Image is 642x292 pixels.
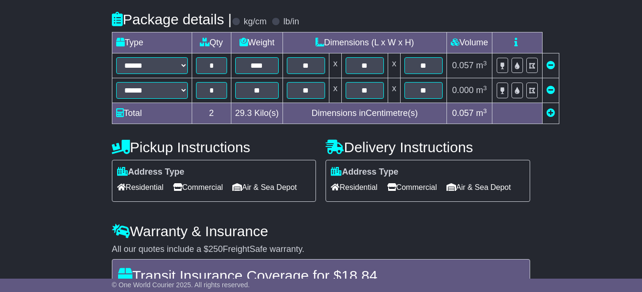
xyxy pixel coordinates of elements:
[329,53,341,78] td: x
[483,60,487,67] sup: 3
[112,281,250,289] span: © One World Courier 2025. All rights reserved.
[326,139,530,155] h4: Delivery Instructions
[235,108,252,118] span: 29.3
[446,180,511,195] span: Air & Sea Depot
[232,180,297,195] span: Air & Sea Depot
[244,17,267,27] label: kg/cm
[452,85,474,95] span: 0.000
[476,108,487,118] span: m
[117,180,163,195] span: Residential
[388,53,400,78] td: x
[112,244,530,255] div: All our quotes include a $ FreightSafe warranty.
[231,103,283,124] td: Kilo(s)
[387,180,437,195] span: Commercial
[173,180,223,195] span: Commercial
[117,167,185,177] label: Address Type
[192,32,231,53] td: Qty
[192,103,231,124] td: 2
[546,61,555,70] a: Remove this item
[388,78,400,103] td: x
[483,107,487,115] sup: 3
[546,108,555,118] a: Add new item
[331,180,377,195] span: Residential
[112,139,316,155] h4: Pickup Instructions
[452,108,474,118] span: 0.057
[283,103,446,124] td: Dimensions in Centimetre(s)
[283,17,299,27] label: lb/in
[112,11,232,27] h4: Package details |
[546,85,555,95] a: Remove this item
[112,32,192,53] td: Type
[452,61,474,70] span: 0.057
[331,167,398,177] label: Address Type
[231,32,283,53] td: Weight
[283,32,446,53] td: Dimensions (L x W x H)
[476,61,487,70] span: m
[476,85,487,95] span: m
[329,78,341,103] td: x
[118,268,524,283] h4: Transit Insurance Coverage for $
[208,244,223,254] span: 250
[446,32,492,53] td: Volume
[483,84,487,92] sup: 3
[341,268,377,283] span: 18.84
[112,223,530,239] h4: Warranty & Insurance
[112,103,192,124] td: Total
